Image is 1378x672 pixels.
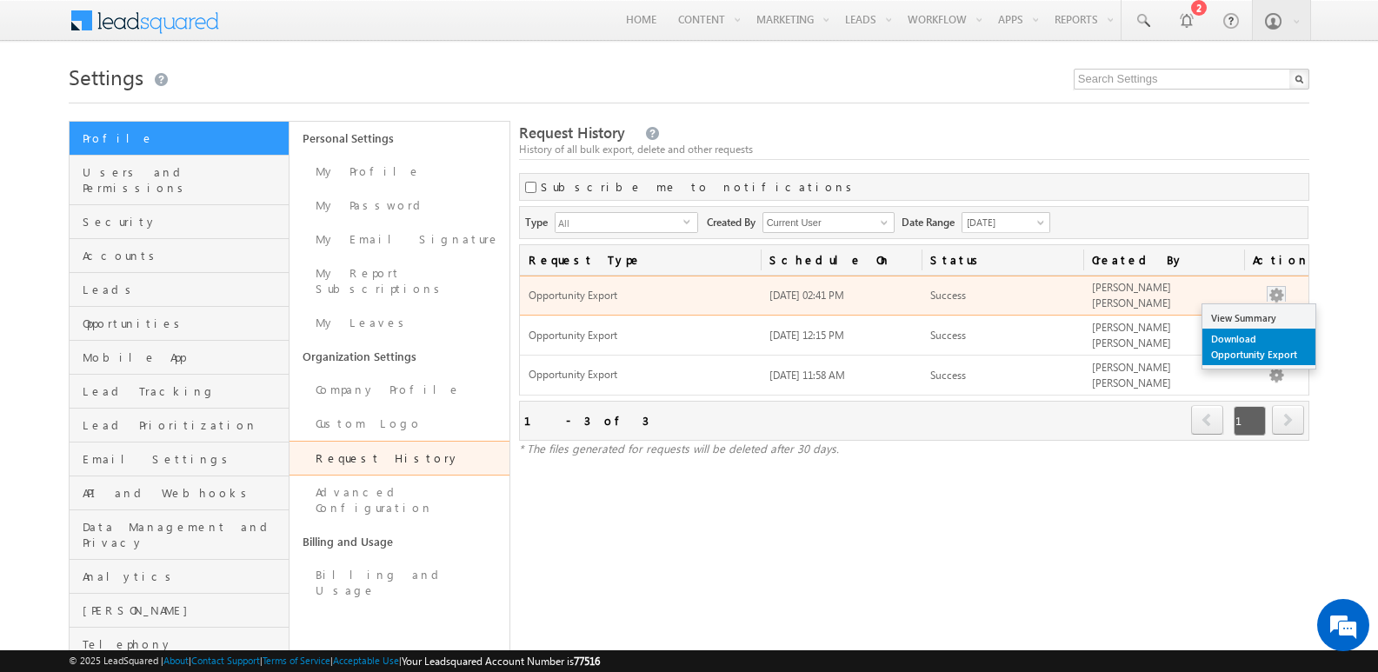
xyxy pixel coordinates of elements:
[83,417,284,433] span: Lead Prioritization
[290,340,509,373] a: Organization Settings
[90,91,292,114] div: Chat with us now
[922,245,1082,275] a: Status
[83,130,284,146] span: Profile
[70,560,289,594] a: Analytics
[191,655,260,666] a: Contact Support
[402,655,600,668] span: Your Leadsquared Account Number is
[519,123,625,143] span: Request History
[290,441,509,476] a: Request History
[519,142,1309,157] div: History of all bulk export, delete and other requests
[1202,329,1315,365] a: Download Opportunity Export
[769,289,844,302] span: [DATE] 02:41 PM
[1272,407,1304,435] a: next
[1272,405,1304,435] span: next
[83,248,284,263] span: Accounts
[1202,308,1315,329] a: View Summary
[871,214,893,231] a: Show All Items
[70,628,289,662] a: Telephony
[902,212,962,230] span: Date Range
[290,223,509,256] a: My Email Signature
[70,375,289,409] a: Lead Tracking
[83,164,284,196] span: Users and Permissions
[930,289,966,302] span: Success
[1092,321,1171,349] span: [PERSON_NAME] [PERSON_NAME]
[529,289,753,303] span: Opportunity Export
[290,525,509,558] a: Billing and Usage
[290,155,509,189] a: My Profile
[83,519,284,550] span: Data Management and Privacy
[769,329,844,342] span: [DATE] 12:15 PM
[290,476,509,525] a: Advanced Configuration
[1092,281,1171,309] span: [PERSON_NAME] [PERSON_NAME]
[290,558,509,608] a: Billing and Usage
[769,369,845,382] span: [DATE] 11:58 AM
[70,273,289,307] a: Leads
[70,205,289,239] a: Security
[574,655,600,668] span: 77516
[83,316,284,331] span: Opportunities
[555,212,698,233] div: All
[70,476,289,510] a: API and Webhooks
[83,349,284,365] span: Mobile App
[70,341,289,375] a: Mobile App
[83,602,284,618] span: [PERSON_NAME]
[236,536,316,559] em: Start Chat
[83,282,284,297] span: Leads
[962,212,1050,233] a: [DATE]
[70,594,289,628] a: [PERSON_NAME]
[1191,405,1223,435] span: prev
[707,212,762,230] span: Created By
[83,451,284,467] span: Email Settings
[1074,69,1309,90] input: Search Settings
[541,179,858,195] label: Subscribe me to notifications
[70,409,289,442] a: Lead Prioritization
[529,368,753,383] span: Opportunity Export
[70,122,289,156] a: Profile
[290,256,509,306] a: My Report Subscriptions
[930,369,966,382] span: Success
[69,653,600,669] span: © 2025 LeadSquared | | | | |
[23,161,317,521] textarea: Type your message and hit 'Enter'
[520,245,762,275] a: Request Type
[1244,245,1308,275] span: Actions
[1191,407,1224,435] a: prev
[70,442,289,476] a: Email Settings
[519,441,839,456] span: * The files generated for requests will be deleted after 30 days.
[83,636,284,652] span: Telephony
[529,329,753,343] span: Opportunity Export
[290,306,509,340] a: My Leaves
[83,569,284,584] span: Analytics
[30,91,73,114] img: d_60004797649_company_0_60004797649
[70,307,289,341] a: Opportunities
[556,213,683,232] span: All
[69,63,143,90] span: Settings
[290,373,509,407] a: Company Profile
[1092,361,1171,389] span: [PERSON_NAME] [PERSON_NAME]
[762,212,895,233] input: Type to Search
[285,9,327,50] div: Minimize live chat window
[290,189,509,223] a: My Password
[1083,245,1244,275] a: Created By
[683,217,697,225] span: select
[263,655,330,666] a: Terms of Service
[930,329,966,342] span: Success
[525,212,555,230] span: Type
[524,410,649,430] div: 1 - 3 of 3
[70,156,289,205] a: Users and Permissions
[70,510,289,560] a: Data Management and Privacy
[962,215,1045,230] span: [DATE]
[70,239,289,273] a: Accounts
[290,407,509,441] a: Custom Logo
[1234,406,1266,436] span: 1
[83,214,284,230] span: Security
[83,485,284,501] span: API and Webhooks
[163,655,189,666] a: About
[290,122,509,155] a: Personal Settings
[761,245,922,275] a: Schedule On
[83,383,284,399] span: Lead Tracking
[333,655,399,666] a: Acceptable Use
